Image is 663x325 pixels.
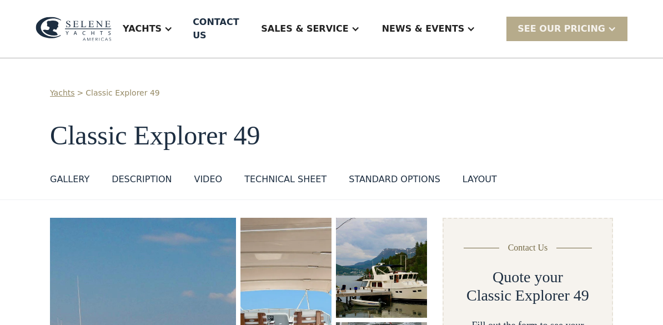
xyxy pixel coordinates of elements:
div: SEE Our Pricing [506,17,627,41]
a: Classic Explorer 49 [86,87,159,99]
div: Yachts [112,7,184,51]
a: open lightbox [336,218,427,318]
h2: Classic Explorer 49 [466,286,589,305]
a: VIDEO [194,173,222,191]
div: News & EVENTS [382,22,465,36]
a: standard options [349,173,440,191]
h1: Classic Explorer 49 [50,121,613,151]
div: Contact US [193,16,241,42]
a: DESCRIPTION [112,173,172,191]
div: VIDEO [194,173,222,186]
div: standard options [349,173,440,186]
div: News & EVENTS [371,7,487,51]
a: layout [463,173,497,191]
div: > [77,87,84,99]
a: GALLERY [50,173,89,191]
div: Yachts [123,22,162,36]
div: Contact Us [508,241,548,254]
a: Yachts [50,87,75,99]
div: DESCRIPTION [112,173,172,186]
h2: Quote your [493,268,563,287]
div: Technical sheet [244,173,327,186]
div: GALLERY [50,173,89,186]
div: layout [463,173,497,186]
img: 50 foot motor yacht [336,218,427,318]
img: logo [36,17,112,42]
div: Sales & Service [250,7,370,51]
a: Technical sheet [244,173,327,191]
div: SEE Our Pricing [518,22,605,36]
div: Sales & Service [261,22,348,36]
